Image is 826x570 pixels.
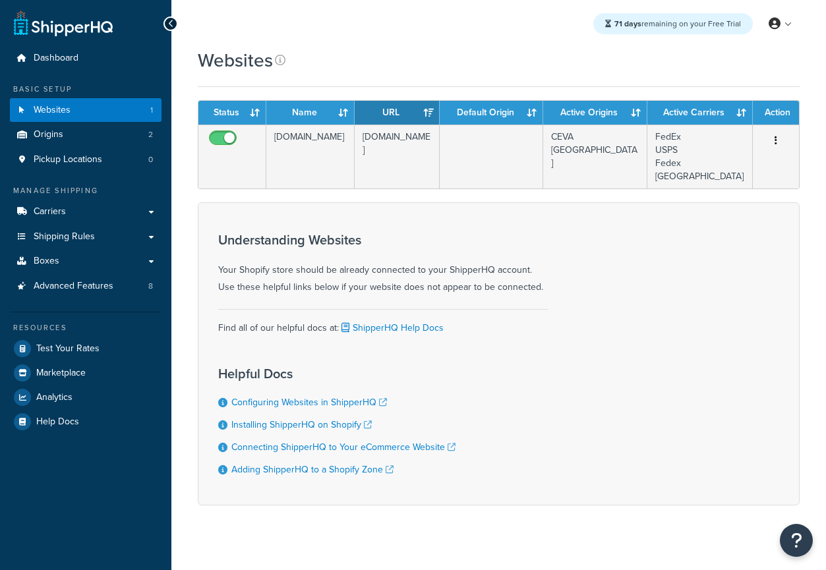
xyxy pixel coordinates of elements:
th: URL: activate to sort column ascending [355,101,440,125]
div: Your Shopify store should be already connected to your ShipperHQ account. Use these helpful links... [218,233,548,296]
li: Advanced Features [10,274,162,299]
th: Active Origins: activate to sort column ascending [543,101,647,125]
td: FedEx USPS Fedex [GEOGRAPHIC_DATA] [647,125,753,188]
a: Advanced Features 8 [10,274,162,299]
span: Dashboard [34,53,78,64]
div: remaining on your Free Trial [593,13,753,34]
li: Pickup Locations [10,148,162,172]
a: Analytics [10,385,162,409]
span: Help Docs [36,416,79,428]
a: ShipperHQ Home [14,10,113,36]
span: 1 [150,105,153,116]
a: Origins 2 [10,123,162,147]
span: Websites [34,105,71,116]
th: Default Origin: activate to sort column ascending [440,101,543,125]
a: Configuring Websites in ShipperHQ [231,395,387,409]
a: Installing ShipperHQ on Shopify [231,418,372,432]
a: Pickup Locations 0 [10,148,162,172]
div: Manage Shipping [10,185,162,196]
th: Name: activate to sort column ascending [266,101,355,125]
a: Marketplace [10,361,162,385]
span: Analytics [36,392,73,403]
span: Boxes [34,256,59,267]
span: Advanced Features [34,281,113,292]
li: Websites [10,98,162,123]
a: Test Your Rates [10,337,162,360]
div: Find all of our helpful docs at: [218,309,548,337]
span: Origins [34,129,63,140]
span: 0 [148,154,153,165]
button: Open Resource Center [780,524,813,557]
div: Basic Setup [10,84,162,95]
a: Dashboard [10,46,162,71]
a: Help Docs [10,410,162,434]
span: Pickup Locations [34,154,102,165]
td: [DOMAIN_NAME] [266,125,355,188]
span: Shipping Rules [34,231,95,242]
a: ShipperHQ Help Docs [339,321,444,335]
a: Boxes [10,249,162,273]
span: 8 [148,281,153,292]
a: Shipping Rules [10,225,162,249]
a: Carriers [10,200,162,224]
span: 2 [148,129,153,140]
span: Test Your Rates [36,343,100,355]
a: Connecting ShipperHQ to Your eCommerce Website [231,440,456,454]
td: [DOMAIN_NAME] [355,125,440,188]
div: Resources [10,322,162,333]
h3: Helpful Docs [218,366,456,381]
th: Status: activate to sort column ascending [198,101,266,125]
h3: Understanding Websites [218,233,548,247]
h1: Websites [198,47,273,73]
strong: 71 days [614,18,641,30]
span: Carriers [34,206,66,217]
span: Marketplace [36,368,86,379]
a: Adding ShipperHQ to a Shopify Zone [231,463,394,476]
a: Websites 1 [10,98,162,123]
li: Origins [10,123,162,147]
td: CEVA [GEOGRAPHIC_DATA] [543,125,647,188]
th: Action [753,101,799,125]
th: Active Carriers: activate to sort column ascending [647,101,753,125]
